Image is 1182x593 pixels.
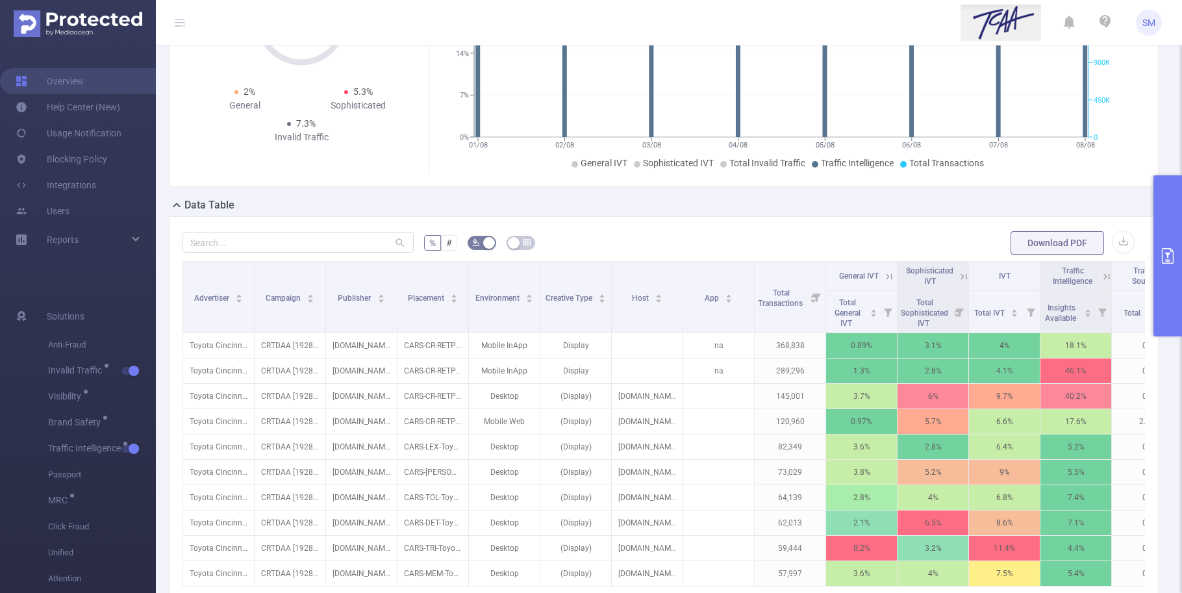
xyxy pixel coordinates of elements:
[839,271,879,281] span: General IVT
[969,536,1040,561] p: 11.4%
[1011,307,1018,315] div: Sort
[255,333,325,358] p: CRTDAA [192860]
[255,485,325,510] p: CRTDAA [192860]
[725,297,733,301] i: icon: caret-down
[48,392,86,401] span: Visibility
[235,292,243,300] div: Sort
[755,485,825,510] p: 64,139
[1040,359,1111,383] p: 46.1%
[555,141,574,149] tspan: 02/08
[255,460,325,485] p: CRTDAA [192860]
[183,384,254,409] p: Toyota Cincinnati [4291]
[755,409,825,434] p: 120,960
[826,384,897,409] p: 3.7%
[460,133,469,142] tspan: 0%
[729,141,748,149] tspan: 04/08
[525,292,533,300] div: Sort
[540,409,611,434] p: (Display)
[353,86,373,97] span: 5.3%
[821,158,894,168] span: Traffic Intelligence
[988,141,1007,149] tspan: 07/08
[16,146,107,172] a: Blocking Policy
[898,409,968,434] p: 5.7%
[47,303,84,329] span: Solutions
[612,561,683,586] p: [DOMAIN_NAME]
[898,435,968,459] p: 2.8%
[451,292,458,296] i: icon: caret-up
[540,460,611,485] p: (Display)
[969,435,1040,459] p: 6.4%
[612,409,683,434] p: [DOMAIN_NAME]
[255,536,325,561] p: CRTDAA [192860]
[296,118,316,129] span: 7.3%
[451,297,458,301] i: icon: caret-down
[1040,460,1111,485] p: 5.5%
[48,540,156,566] span: Unified
[469,485,540,510] p: Desktop
[255,561,325,586] p: CRTDAA [192860]
[183,460,254,485] p: Toyota Cincinnati [4291]
[540,359,611,383] p: Display
[999,271,1011,281] span: IVT
[397,460,468,485] p: CARS-[PERSON_NAME]-Toyota-In-MarketDisplay-300x250 [4955896]
[48,514,156,540] span: Click Fraud
[1094,59,1110,68] tspan: 900K
[969,485,1040,510] p: 6.8%
[397,384,468,409] p: CARS-CR-RETPKG-728x90-Desktop [4222124]
[1011,231,1104,255] button: Download PDF
[540,485,611,510] p: (Display)
[898,485,968,510] p: 4%
[16,198,69,224] a: Users
[469,333,540,358] p: Mobile InApp
[969,561,1040,586] p: 7.5%
[469,536,540,561] p: Desktop
[540,333,611,358] p: Display
[326,460,397,485] p: [DOMAIN_NAME] Inc [2616]
[245,131,358,144] div: Invalid Traffic
[540,384,611,409] p: (Display)
[183,511,254,535] p: Toyota Cincinnati [4291]
[255,435,325,459] p: CRTDAA [192860]
[755,460,825,485] p: 73,029
[898,460,968,485] p: 5.2%
[48,366,107,375] span: Invalid Traffic
[47,234,79,245] span: Reports
[683,359,754,383] p: na
[755,384,825,409] p: 145,001
[655,292,662,296] i: icon: caret-up
[898,561,968,586] p: 4%
[870,312,877,316] i: icon: caret-down
[725,292,733,300] div: Sort
[969,409,1040,434] p: 6.6%
[182,232,414,253] input: Search...
[540,561,611,586] p: (Display)
[901,298,948,328] span: Total Sophisticated IVT
[255,409,325,434] p: CRTDAA [192860]
[469,460,540,485] p: Desktop
[48,418,105,427] span: Brand Safety
[969,384,1040,409] p: 9.7%
[244,86,255,97] span: 2%
[472,238,480,246] i: icon: bg-colors
[48,496,72,505] span: MRC
[301,99,415,112] div: Sophisticated
[909,158,984,168] span: Total Transactions
[468,141,487,149] tspan: 01/08
[397,333,468,358] p: CARS-CR-RETPKG-320x50-Mobile [[PHONE_NUMBER]]
[255,384,325,409] p: CRTDAA [192860]
[755,435,825,459] p: 82,349
[469,435,540,459] p: Desktop
[826,409,897,434] p: 0.97%
[1040,384,1111,409] p: 40.2%
[835,298,861,328] span: Total General IVT
[612,511,683,535] p: [DOMAIN_NAME]
[725,292,733,296] i: icon: caret-up
[469,409,540,434] p: Mobile Web
[266,294,303,303] span: Campaign
[326,333,397,358] p: [DOMAIN_NAME] Inc [2616]
[612,485,683,510] p: [DOMAIN_NAME]
[826,485,897,510] p: 2.8%
[540,435,611,459] p: (Display)
[1142,10,1155,36] span: SM
[826,333,897,358] p: 0.89%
